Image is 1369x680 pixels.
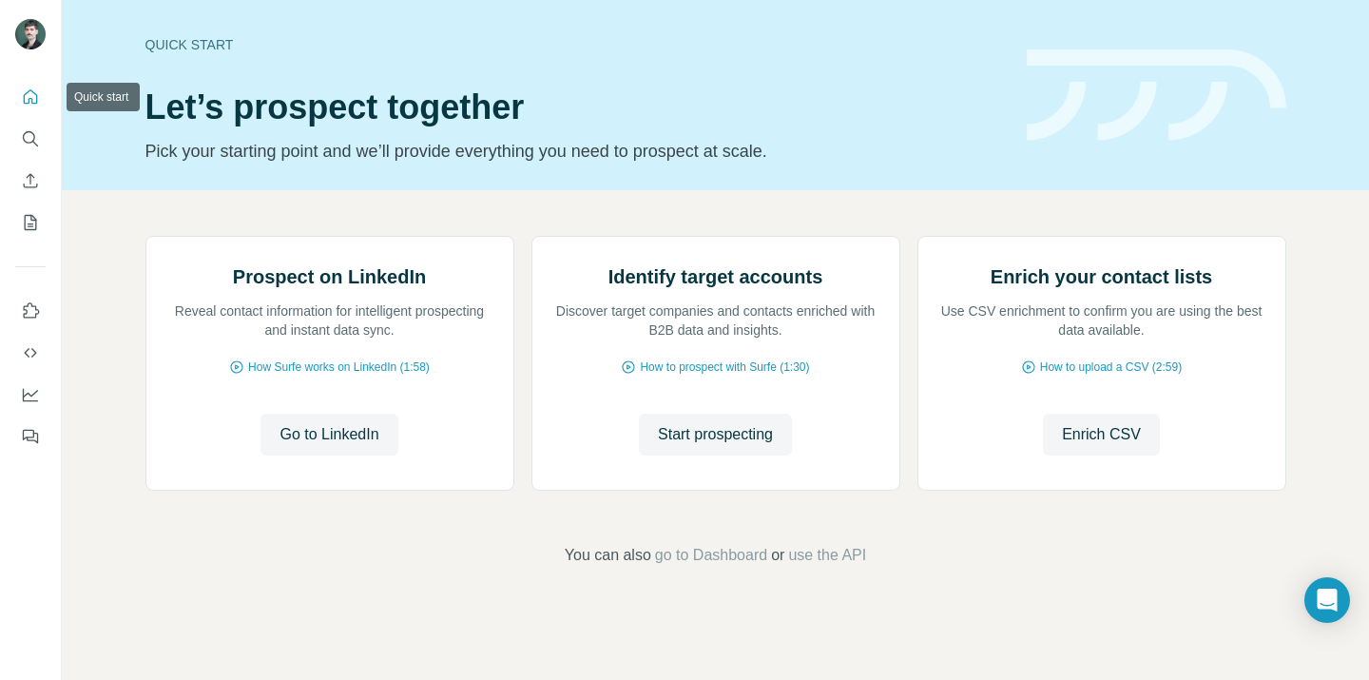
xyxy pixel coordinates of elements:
span: How to prospect with Surfe (1:30) [640,359,809,376]
div: Open Intercom Messenger [1304,577,1350,623]
button: Enrich CSV [15,164,46,198]
img: banner [1027,49,1286,142]
button: Search [15,122,46,156]
h2: Prospect on LinkedIn [233,263,426,290]
button: use the API [788,544,866,567]
button: Dashboard [15,378,46,412]
span: How to upload a CSV (2:59) [1040,359,1182,376]
h2: Enrich your contact lists [991,263,1212,290]
span: Start prospecting [658,423,773,446]
button: Quick start [15,80,46,114]
span: How Surfe works on LinkedIn (1:58) [248,359,430,376]
button: Go to LinkedIn [260,414,397,456]
button: Start prospecting [639,414,792,456]
p: Pick your starting point and we’ll provide everything you need to prospect at scale. [145,138,1004,165]
h2: Identify target accounts [608,263,823,290]
p: Use CSV enrichment to confirm you are using the best data available. [937,301,1266,340]
button: Enrich CSV [1043,414,1160,456]
span: Go to LinkedIn [280,423,378,446]
button: Feedback [15,419,46,454]
span: Enrich CSV [1062,423,1141,446]
span: You can also [565,544,651,567]
button: My lists [15,205,46,240]
h1: Let’s prospect together [145,88,1004,126]
button: Use Surfe API [15,336,46,370]
button: Use Surfe on LinkedIn [15,294,46,328]
button: go to Dashboard [655,544,767,567]
p: Reveal contact information for intelligent prospecting and instant data sync. [165,301,494,340]
span: or [771,544,784,567]
p: Discover target companies and contacts enriched with B2B data and insights. [551,301,880,340]
img: Avatar [15,19,46,49]
div: Quick start [145,35,1004,54]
